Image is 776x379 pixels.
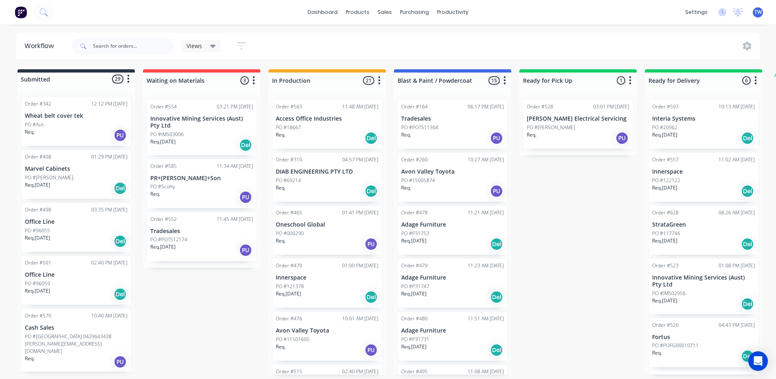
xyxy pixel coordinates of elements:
div: Order #342 [25,100,51,108]
p: Req. [DATE] [401,237,426,245]
div: Order #528 [527,103,553,110]
p: Innovative Mining Services (Aust) Pty Ltd [150,115,253,129]
p: PO #Scotty [150,183,175,190]
div: Workflow [24,41,58,51]
p: StrataGreen [652,221,755,228]
p: Adage Furniture [401,327,504,334]
div: 11:45 AM [DATE] [217,216,253,223]
div: purchasing [396,6,433,18]
img: Factory [15,6,27,18]
div: Order #563 [276,103,302,110]
p: PO #Ash [25,121,44,128]
div: PU [490,132,503,145]
p: Office Line [25,218,128,225]
div: Order #465 [276,209,302,216]
div: Order #48011:51 AM [DATE]Adage FurniturePO #P31731Req.[DATE]Del [398,312,507,361]
p: Avon Valley Toyota [401,168,504,175]
p: PO #117746 [652,230,680,237]
div: Order #470 [276,262,302,269]
div: Order #47911:23 AM [DATE]Adage FurniturePO #P31747Req.[DATE]Del [398,259,507,308]
div: Order #47001:00 PM [DATE]InnerspacePO #121378Req.[DATE]Del [273,259,382,308]
p: Adage Furniture [401,221,504,228]
div: Open Intercom Messenger [748,351,768,371]
div: Order #55211:45 AM [DATE]TradesalesPO #POTS12174Req.[DATE]PU [147,212,256,261]
p: PO #P31731 [401,336,429,343]
div: PU [490,185,503,198]
div: Order #476 [276,315,302,322]
p: PO #POTS12174 [150,236,187,243]
div: 04:43 PM [DATE] [719,322,755,329]
div: Order #628 [652,209,679,216]
div: Order #55403:21 PM [DATE]Innovative Mining Services (Aust) Pty LtdPO #IMS03006Req.[DATE]Del [147,100,256,155]
div: products [342,6,374,18]
div: Del [114,182,127,195]
div: Order #593 [652,103,679,110]
div: 11:23 AM [DATE] [468,262,504,269]
div: sales [374,6,396,18]
div: Del [741,350,754,363]
div: Order #52004:43 PM [DATE]FortusPO #POFG00010711Req.Del [649,318,758,367]
div: 11:48 AM [DATE] [342,103,378,110]
p: PO #15005874 [401,177,435,184]
input: Search for orders... [93,38,174,54]
div: PU [365,238,378,251]
div: Del [114,235,127,248]
p: [PERSON_NAME] Electrical Servicing [527,115,629,122]
div: Order #480 [401,315,428,322]
p: Req. [25,128,35,136]
div: Order #52803:01 PM [DATE][PERSON_NAME] Electrical ServicingPO #[PERSON_NAME]Req.PU [523,100,633,149]
p: PO #122122 [652,177,680,184]
p: Tradesales [150,228,253,235]
p: Req. [401,184,411,192]
div: Order #52301:08 PM [DATE]Innovative Mining Services (Aust) Pty LtdPO #IMS02956Req.[DATE]Del [649,259,758,314]
a: dashboard [303,6,342,18]
div: 10:13 AM [DATE] [719,103,755,110]
div: Order #62808:26 AM [DATE]StrataGreenPO #117746Req.[DATE]Del [649,206,758,255]
span: TW [754,9,762,16]
div: Order #16406:17 PM [DATE]TradesalesPO #POTS11364Req.PU [398,100,507,149]
p: Req. [DATE] [150,243,176,251]
p: Req. [DATE] [150,138,176,145]
div: Order #55711:02 AM [DATE]InnerspacePO #122122Req.[DATE]Del [649,153,758,202]
div: 03:01 PM [DATE] [593,103,629,110]
div: Order #50102:40 PM [DATE]Office LinePO #96059Req.[DATE]Del [22,256,131,305]
p: Oneschool Global [276,221,378,228]
p: Marvel Cabinets [25,165,128,172]
p: DIAB ENGINEERING PTY LTD [276,168,378,175]
div: Del [365,185,378,198]
div: Order #59310:13 AM [DATE]Interia SystemsPO #20962Req.[DATE]Del [649,100,758,149]
p: Req. [DATE] [401,290,426,297]
div: settings [681,6,712,18]
div: Order #46501:41 PM [DATE]Oneschool GlobalPO #000290Req.PU [273,206,382,255]
p: PO #POTS11364 [401,124,438,131]
div: PU [114,355,127,368]
div: PU [616,132,629,145]
div: Order #552 [150,216,177,223]
div: 01:08 PM [DATE] [719,262,755,269]
p: PO #20962 [652,124,677,131]
div: 10:40 AM [DATE] [91,312,128,320]
p: PO #69214 [276,177,301,184]
p: Req. [150,190,160,198]
div: 01:00 PM [DATE] [342,262,378,269]
div: 11:51 AM [DATE] [468,315,504,322]
div: PU [239,244,252,257]
div: 03:35 PM [DATE] [91,206,128,214]
div: Order #520 [652,322,679,329]
div: Del [490,291,503,304]
div: Del [490,238,503,251]
p: Avon Valley Toyota [276,327,378,334]
div: Order #47811:21 AM [DATE]Adage FurniturePO #P31753Req.[DATE]Del [398,206,507,255]
p: Req. [DATE] [276,290,301,297]
div: productivity [433,6,473,18]
div: Order #310 [276,156,302,163]
p: Req. [527,131,536,139]
div: 04:57 PM [DATE] [342,156,378,163]
p: PO #[PERSON_NAME] [25,174,73,181]
div: 02:40 PM [DATE] [342,368,378,375]
p: Req. [276,343,286,350]
p: PO #18667 [276,124,301,131]
p: PR+[PERSON_NAME]+Son [150,175,253,182]
div: Del [741,185,754,198]
p: PO #11501605 [276,336,310,343]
